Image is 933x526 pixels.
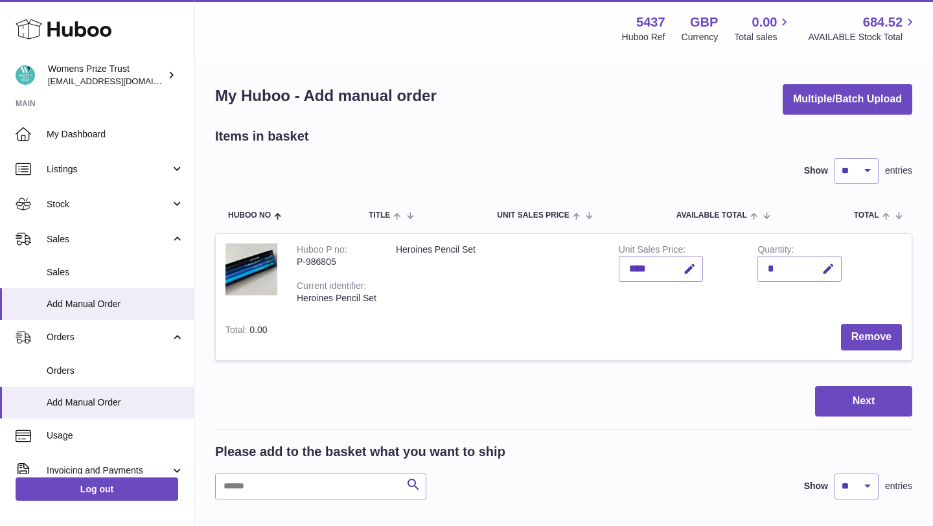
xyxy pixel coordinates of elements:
img: Heroines Pencil Set [225,244,277,295]
span: Huboo no [228,211,271,220]
span: Stock [47,198,170,211]
span: Add Manual Order [47,298,184,310]
span: 684.52 [863,14,903,31]
a: 0.00 Total sales [734,14,792,43]
div: Heroines Pencil Set [297,292,376,304]
h1: My Huboo - Add manual order [215,86,437,106]
span: entries [885,165,912,177]
strong: 5437 [636,14,665,31]
span: Title [369,211,390,220]
span: 0.00 [249,325,267,335]
label: Show [804,480,828,492]
label: Total [225,325,249,338]
span: My Dashboard [47,128,184,141]
div: Huboo P no [297,244,347,258]
div: P-986805 [297,256,376,268]
td: Heroines Pencil Set [386,234,609,314]
h2: Please add to the basket what you want to ship [215,443,505,461]
div: Huboo Ref [622,31,665,43]
span: Orders [47,331,170,343]
span: Invoicing and Payments [47,464,170,477]
label: Unit Sales Price [619,244,685,258]
span: Orders [47,365,184,377]
span: entries [885,480,912,492]
span: Listings [47,163,170,176]
a: 684.52 AVAILABLE Stock Total [808,14,917,43]
span: Total sales [734,31,792,43]
a: Log out [16,477,178,501]
span: Unit Sales Price [497,211,569,220]
span: Usage [47,429,184,442]
button: Multiple/Batch Upload [783,84,912,115]
div: Currency [682,31,719,43]
button: Remove [841,324,902,350]
span: 0.00 [752,14,777,31]
strong: GBP [690,14,718,31]
label: Show [804,165,828,177]
span: Sales [47,233,170,246]
h2: Items in basket [215,128,309,145]
div: Current identifier [297,280,366,294]
label: Quantity [757,244,794,258]
span: [EMAIL_ADDRESS][DOMAIN_NAME] [48,76,190,86]
button: Next [815,386,912,417]
span: Sales [47,266,184,279]
span: AVAILABLE Total [676,211,747,220]
div: Womens Prize Trust [48,63,165,87]
img: info@womensprizeforfiction.co.uk [16,65,35,85]
span: Total [854,211,879,220]
span: AVAILABLE Stock Total [808,31,917,43]
span: Add Manual Order [47,396,184,409]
